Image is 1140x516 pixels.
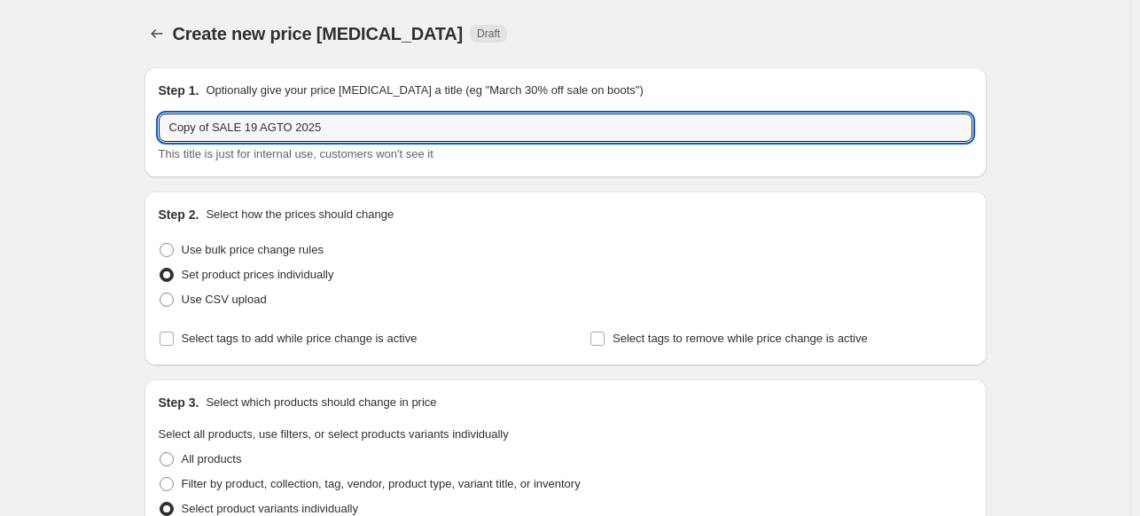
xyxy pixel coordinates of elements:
span: Use CSV upload [182,293,267,306]
span: Use bulk price change rules [182,243,324,256]
button: Price change jobs [144,21,169,46]
h2: Step 3. [159,394,199,411]
h2: Step 2. [159,206,199,223]
span: Select tags to remove while price change is active [613,332,868,345]
span: Select all products, use filters, or select products variants individually [159,427,509,441]
span: Select tags to add while price change is active [182,332,418,345]
span: Filter by product, collection, tag, vendor, product type, variant title, or inventory [182,477,581,490]
span: Set product prices individually [182,268,334,281]
p: Select which products should change in price [206,394,436,411]
span: Create new price [MEDICAL_DATA] [173,24,464,43]
p: Optionally give your price [MEDICAL_DATA] a title (eg "March 30% off sale on boots") [206,82,643,99]
span: Draft [477,27,500,41]
h2: Step 1. [159,82,199,99]
input: 30% off holiday sale [159,113,972,142]
span: All products [182,452,242,465]
p: Select how the prices should change [206,206,394,223]
span: This title is just for internal use, customers won't see it [159,147,433,160]
span: Select product variants individually [182,502,358,515]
